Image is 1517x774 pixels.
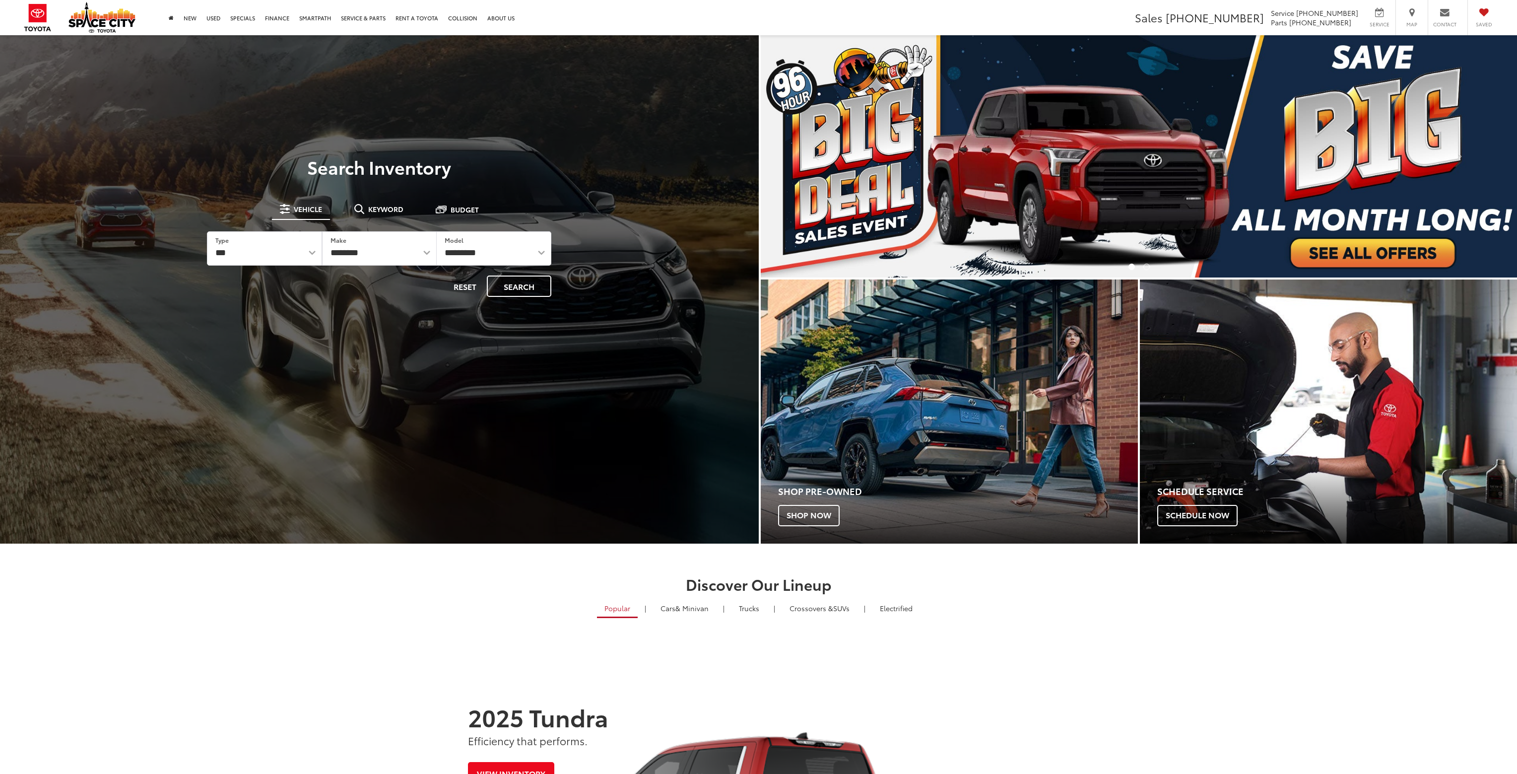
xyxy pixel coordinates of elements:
[487,276,551,297] button: Search
[1157,505,1238,526] span: Schedule Now
[675,603,709,613] span: & Minivan
[368,206,403,212] span: Keyword
[1296,8,1358,18] span: [PHONE_NUMBER]
[1140,280,1517,544] div: Toyota
[771,603,778,613] li: |
[42,157,717,177] h3: Search Inventory
[861,603,868,613] li: |
[761,280,1138,544] div: Toyota
[653,600,716,617] a: Cars
[761,55,874,258] button: Click to view previous picture.
[597,600,638,618] a: Popular
[731,600,767,617] a: Trucks
[468,733,1049,748] p: Efficiency that performs.
[1473,21,1495,28] span: Saved
[1166,9,1264,25] span: [PHONE_NUMBER]
[778,505,840,526] span: Shop Now
[1157,487,1517,496] h4: Schedule Service
[68,2,135,33] img: Space City Toyota
[1368,21,1390,28] span: Service
[294,206,322,212] span: Vehicle
[782,600,857,617] a: SUVs
[1403,55,1517,258] button: Click to view next picture.
[1271,8,1294,18] span: Service
[1135,9,1163,25] span: Sales
[872,600,920,617] a: Electrified
[468,700,608,733] strong: 2025 Tundra
[1401,21,1423,28] span: Map
[445,276,485,297] button: Reset
[778,487,1138,496] h4: Shop Pre-Owned
[721,603,727,613] li: |
[790,603,833,613] span: Crossovers &
[1143,264,1150,270] li: Go to slide number 2.
[1289,17,1351,27] span: [PHONE_NUMBER]
[215,236,229,244] label: Type
[1128,264,1135,270] li: Go to slide number 1.
[445,236,463,244] label: Model
[642,603,649,613] li: |
[1433,21,1456,28] span: Contact
[330,236,346,244] label: Make
[451,206,479,213] span: Budget
[1140,280,1517,544] a: Schedule Service Schedule Now
[409,576,1109,592] h2: Discover Our Lineup
[1271,17,1287,27] span: Parts
[761,280,1138,544] a: Shop Pre-Owned Shop Now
